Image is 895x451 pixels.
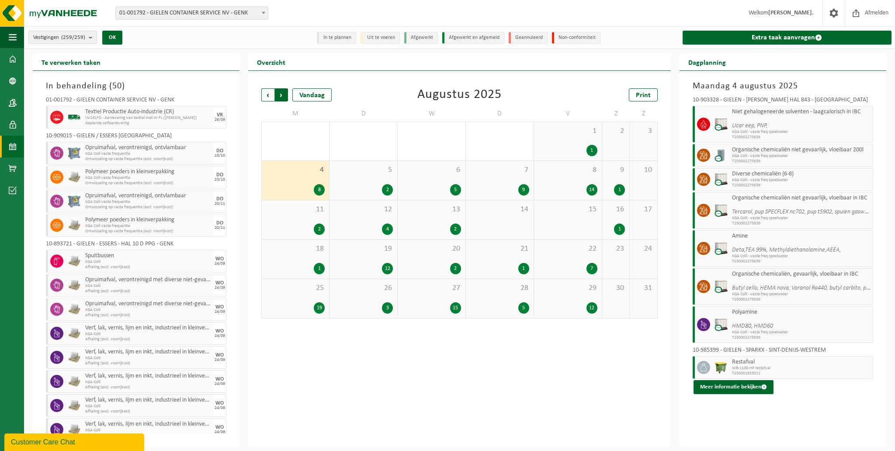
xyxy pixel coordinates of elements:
[33,53,109,70] h2: Te verwerken taken
[85,144,211,151] span: Opruimafval, verontreinigd, ontvlambaar
[68,303,81,316] img: LP-PA-00000-WDN-11
[693,347,873,356] div: 10-985399 - GIELEN - SPARKX - SINT-DENIJS-WESTREM
[382,263,393,274] div: 12
[215,262,225,266] div: 24/09
[85,380,211,385] span: KGA Colli
[402,283,461,293] span: 27
[404,32,438,44] li: Afgewerkt
[85,373,211,380] span: Verf, lak, vernis, lijm en inkt, industrieel in kleinverpakking
[68,351,81,364] img: LP-PA-00000-WDN-11
[215,178,225,182] div: 23/10
[68,147,81,160] img: PB-AP-0800-MET-02-01
[518,184,529,196] div: 9
[715,361,728,374] img: WB-1100-HPE-GN-50
[85,428,211,433] span: KGA Colli
[46,97,226,106] div: 01-001792 - GIELEN CONTAINER SERVICE NV - GENK
[518,302,529,314] div: 5
[314,302,325,314] div: 19
[266,283,325,293] span: 25
[732,371,871,376] span: T250001853011
[538,244,597,254] span: 22
[334,165,393,175] span: 5
[715,318,728,331] img: PB-IC-CU
[534,106,602,122] td: V
[112,82,122,91] span: 50
[216,148,223,154] div: DO
[215,425,224,430] div: WO
[266,165,325,175] span: 4
[586,263,597,274] div: 7
[261,106,330,122] td: M
[715,280,728,293] img: PB-IC-CU
[518,263,529,274] div: 1
[215,280,224,286] div: WO
[215,256,224,262] div: WO
[607,283,625,293] span: 30
[683,31,892,45] a: Extra taak aanvragen
[85,361,211,366] span: Afhaling (excl. voorrijkost)
[85,108,211,115] span: Textiel Productie Auto-industrie (CR)
[629,88,658,101] a: Print
[450,224,461,235] div: 2
[732,195,871,202] span: Organische chemicaliën niet gevaarlijk, vloeibaar in IBC
[216,196,223,202] div: DO
[85,349,211,356] span: Verf, lak, vernis, lijm en inkt, industrieel in kleinverpakking
[85,397,211,404] span: Verf, lak, vernis, lijm en inkt, industrieel in kleinverpakking
[470,244,529,254] span: 21
[215,202,225,206] div: 20/11
[361,32,400,44] li: Uit te voeren
[85,276,211,283] span: Opruimafval, verontreinigd met diverse niet-gevaarlijke afvalstoffen
[215,358,225,362] div: 24/09
[607,205,625,214] span: 16
[85,301,211,308] span: Opruimafval, verontreinigd met diverse niet-gevaarlijke afvalstoffen
[382,302,393,314] div: 3
[85,192,211,199] span: Opruimafval, verontreinigd, ontvlambaar
[334,244,393,254] span: 19
[215,226,225,230] div: 20/11
[85,115,211,121] span: IN-SELFD - Aanlevering van textiel met W-FL ([PERSON_NAME])
[732,359,871,366] span: Restafval
[85,289,211,294] span: Afhaling (excl. voorrijkost)
[85,265,211,270] span: Afhaling (excl. voorrijkost)
[466,106,534,122] td: D
[85,283,211,289] span: KGA Colli
[215,329,224,334] div: WO
[46,133,226,142] div: 10-909015 - GIELEN / ESSERS [GEOGRAPHIC_DATA]
[102,31,122,45] button: OK
[115,7,268,20] span: 01-001792 - GIELEN CONTAINER SERVICE NV - GENK
[634,283,653,293] span: 31
[266,205,325,214] span: 11
[334,205,393,214] span: 12
[85,385,211,390] span: Afhaling (excl. voorrijkost)
[732,335,871,340] span: T250002275636
[732,309,871,316] span: Polyamine
[715,204,728,217] img: PB-IC-CU
[732,285,879,291] i: Butyl cello, HEMA nova, Voranol Ra440, butyl carbito, pevale
[216,220,223,226] div: DO
[538,283,597,293] span: 29
[317,32,356,44] li: In te plannen
[732,366,871,371] span: WB-1100-HP restafval
[85,409,211,414] span: Afhaling (excl. voorrijkost)
[607,126,625,136] span: 2
[85,151,211,157] span: KGA Colli vaste frequentie
[586,184,597,196] div: 14
[85,325,211,332] span: Verf, lak, vernis, lijm en inkt, industrieel in kleinverpakking
[732,233,871,240] span: Amine
[85,332,211,337] span: KGA Colli
[586,302,597,314] div: 12
[402,244,461,254] span: 20
[552,32,600,44] li: Non-conformiteit
[68,327,81,340] img: LP-PA-00000-WDN-11
[470,205,529,214] span: 14
[450,263,461,274] div: 2
[266,244,325,254] span: 18
[732,271,871,278] span: Organische chemicaliën, gevaarlijk, vloeibaar in IBC
[85,421,211,428] span: Verf, lak, vernis, lijm en inkt, industrieel in kleinverpakking
[732,108,871,115] span: Niet gehalogeneerde solventen - laagcalorisch in IBC
[46,241,226,250] div: 10-893721 - GIELEN - ESSERS - HAL 10 D PPG - GENK
[85,217,211,224] span: Polymeer poeders in kleinverpakking
[4,432,146,451] iframe: chat widget
[330,106,398,122] td: D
